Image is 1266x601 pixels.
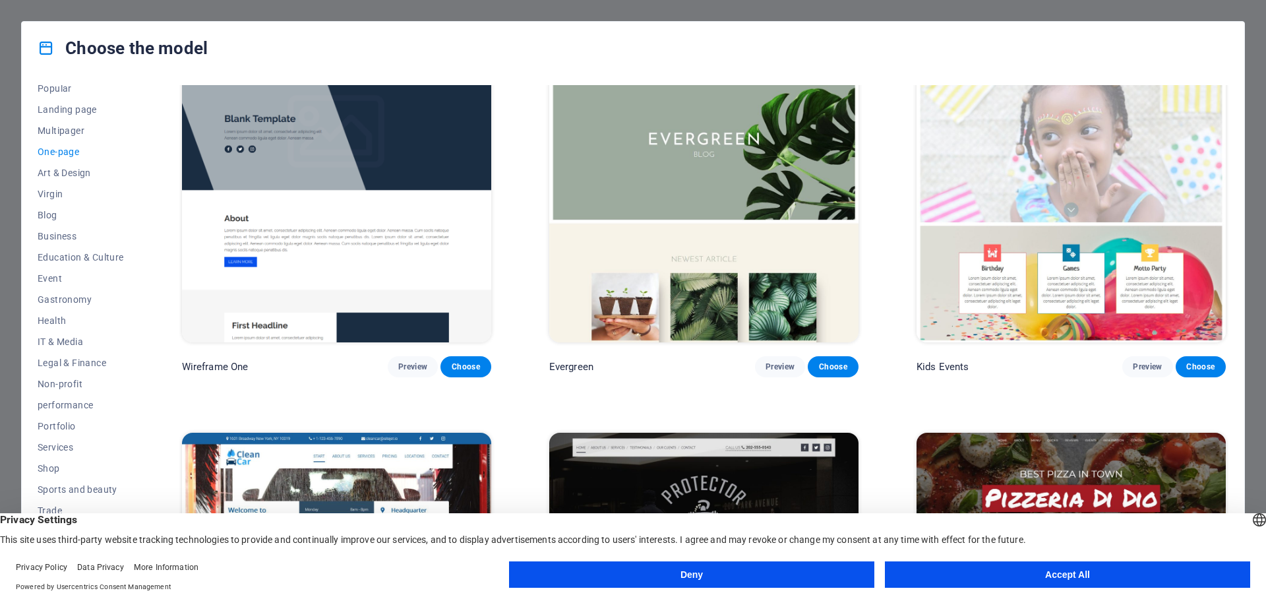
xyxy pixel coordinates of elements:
[38,162,124,183] button: Art & Design
[388,356,438,377] button: Preview
[549,57,859,342] img: Evergreen
[38,421,76,431] font: Portfolio
[38,168,91,178] font: Art & Design
[38,146,79,157] font: One-page
[38,400,93,410] font: performance
[38,125,84,136] font: Multipager
[819,362,847,371] font: Choose
[755,356,805,377] button: Preview
[38,183,124,205] button: Virgin
[38,315,66,326] font: Health
[917,361,969,373] font: Kids Events
[38,484,117,495] font: Sports and beauty
[38,83,72,94] font: Popular
[1133,362,1162,371] font: Preview
[38,505,62,516] font: Trade
[38,458,124,479] button: Shop
[38,141,124,162] button: One-page
[766,362,795,371] font: Preview
[38,210,57,220] font: Blog
[38,500,124,521] button: Trade
[38,479,124,500] button: Sports and beauty
[38,120,124,141] button: Multipager
[38,463,60,474] font: Shop
[38,336,83,347] font: IT & Media
[38,104,97,115] font: Landing page
[38,189,63,199] font: Virgin
[182,57,491,342] img: Wireframe One
[808,356,858,377] button: Choose
[38,231,76,241] font: Business
[38,395,124,416] button: performance
[549,361,593,373] font: Evergreen
[38,294,92,305] font: Gastronomy
[917,57,1226,342] img: Kids Events
[38,226,124,247] button: Business
[38,252,124,263] font: Education & Culture
[38,247,124,268] button: Education & Culture
[38,358,106,368] font: Legal & Finance
[38,78,124,99] button: Popular
[65,38,208,58] font: Choose the model
[1176,356,1226,377] button: Choose
[38,273,62,284] font: Event
[38,442,73,453] font: Services
[38,205,124,226] button: Blog
[38,289,124,310] button: Gastronomy
[38,373,124,395] button: Non-profit
[38,268,124,289] button: Event
[38,331,124,352] button: IT & Media
[38,379,82,389] font: Non-profit
[398,362,427,371] font: Preview
[440,356,491,377] button: Choose
[1122,356,1172,377] button: Preview
[452,362,480,371] font: Choose
[38,352,124,373] button: Legal & Finance
[38,99,124,120] button: Landing page
[1186,362,1215,371] font: Choose
[182,361,249,373] font: Wireframe One
[38,437,124,458] button: Services
[38,416,124,437] button: Portfolio
[38,310,124,331] button: Health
